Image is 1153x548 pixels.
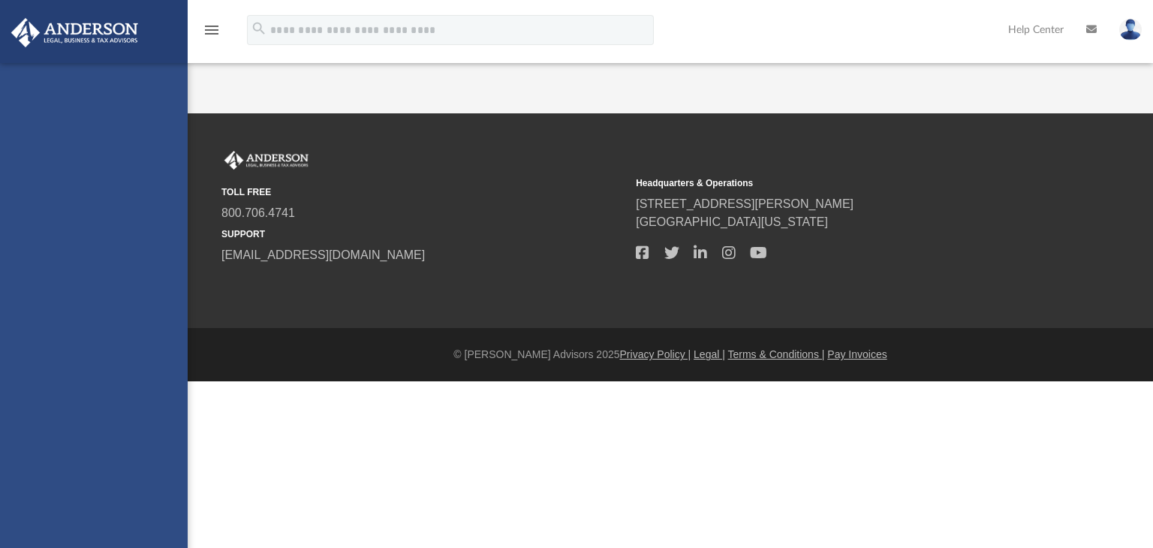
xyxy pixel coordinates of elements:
[203,29,221,39] a: menu
[1119,19,1142,41] img: User Pic
[221,248,425,261] a: [EMAIL_ADDRESS][DOMAIN_NAME]
[188,347,1153,363] div: © [PERSON_NAME] Advisors 2025
[221,206,295,219] a: 800.706.4741
[221,151,312,170] img: Anderson Advisors Platinum Portal
[636,176,1040,190] small: Headquarters & Operations
[636,215,828,228] a: [GEOGRAPHIC_DATA][US_STATE]
[221,227,625,241] small: SUPPORT
[203,21,221,39] i: menu
[620,348,691,360] a: Privacy Policy |
[636,197,853,210] a: [STREET_ADDRESS][PERSON_NAME]
[694,348,725,360] a: Legal |
[251,20,267,37] i: search
[221,185,625,199] small: TOLL FREE
[827,348,887,360] a: Pay Invoices
[7,18,143,47] img: Anderson Advisors Platinum Portal
[728,348,825,360] a: Terms & Conditions |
